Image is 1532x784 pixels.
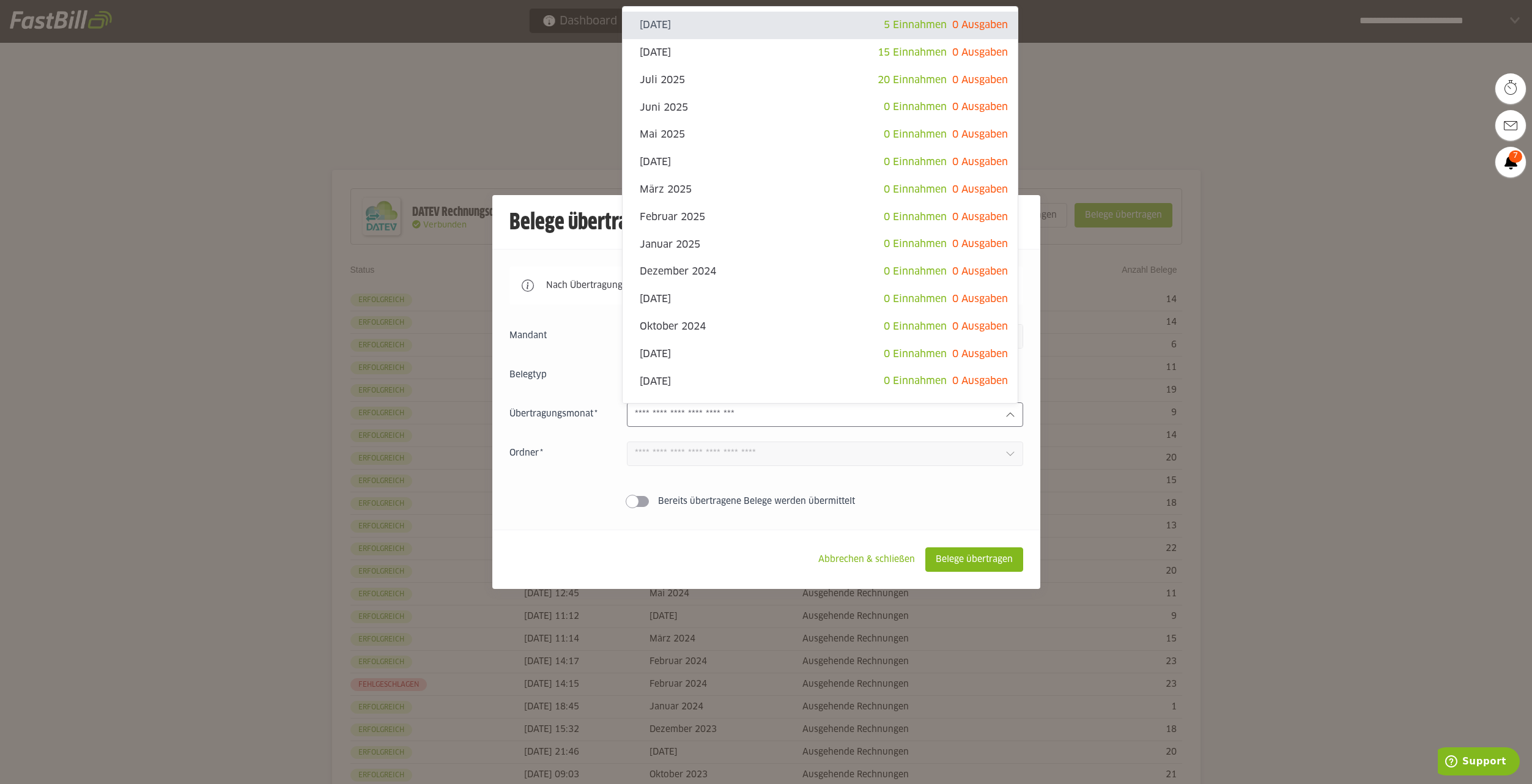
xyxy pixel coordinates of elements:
sl-option: [DATE] [623,341,1018,368]
sl-button: Abbrechen & schließen [808,547,925,572]
sl-option: [DATE] [623,39,1018,67]
span: 0 Ausgaben [952,185,1008,194]
span: 7 [1509,150,1522,163]
span: 0 Einnahmen [884,376,947,386]
span: 0 Einnahmen [884,349,947,359]
span: 0 Einnahmen [884,267,947,276]
span: 0 Ausgaben [952,102,1008,112]
span: 0 Einnahmen [884,212,947,222]
span: 0 Einnahmen [884,185,947,194]
sl-option: Dezember 2024 [623,258,1018,286]
sl-option: Juni 2025 [623,94,1018,121]
sl-option: [DATE] [623,368,1018,395]
sl-option: [DATE] [623,12,1018,39]
sl-option: [DATE] [623,286,1018,313]
span: 0 Ausgaben [952,349,1008,359]
span: 0 Ausgaben [952,212,1008,222]
span: 0 Ausgaben [952,239,1008,249]
sl-option: Mai 2025 [623,121,1018,149]
sl-option: Februar 2025 [623,204,1018,231]
span: 0 Einnahmen [884,102,947,112]
span: 0 Einnahmen [884,130,947,139]
sl-option: Oktober 2024 [623,313,1018,341]
span: 0 Einnahmen [884,157,947,167]
span: 0 Ausgaben [952,294,1008,304]
sl-button: Belege übertragen [925,547,1023,572]
span: 0 Ausgaben [952,376,1008,386]
span: 15 Einnahmen [878,48,947,57]
sl-option: Juli 2025 [623,67,1018,94]
span: 5 Einnahmen [884,20,947,30]
span: 0 Ausgaben [952,322,1008,331]
sl-option: Juli 2024 [623,395,1018,423]
span: 0 Einnahmen [884,239,947,249]
iframe: Öffnet ein Widget, in dem Sie weitere Informationen finden [1438,747,1520,778]
span: 0 Ausgaben [952,157,1008,167]
span: 0 Ausgaben [952,130,1008,139]
a: 7 [1495,147,1526,177]
span: 0 Ausgaben [952,48,1008,57]
sl-option: März 2025 [623,176,1018,204]
sl-switch: Bereits übertragene Belege werden übermittelt [509,495,1023,508]
sl-option: [DATE] [623,149,1018,176]
span: 0 Ausgaben [952,267,1008,276]
span: 20 Einnahmen [878,75,947,85]
span: 0 Einnahmen [884,322,947,331]
span: 0 Ausgaben [952,20,1008,30]
span: 0 Ausgaben [952,75,1008,85]
span: 0 Einnahmen [884,294,947,304]
sl-option: Januar 2025 [623,231,1018,258]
